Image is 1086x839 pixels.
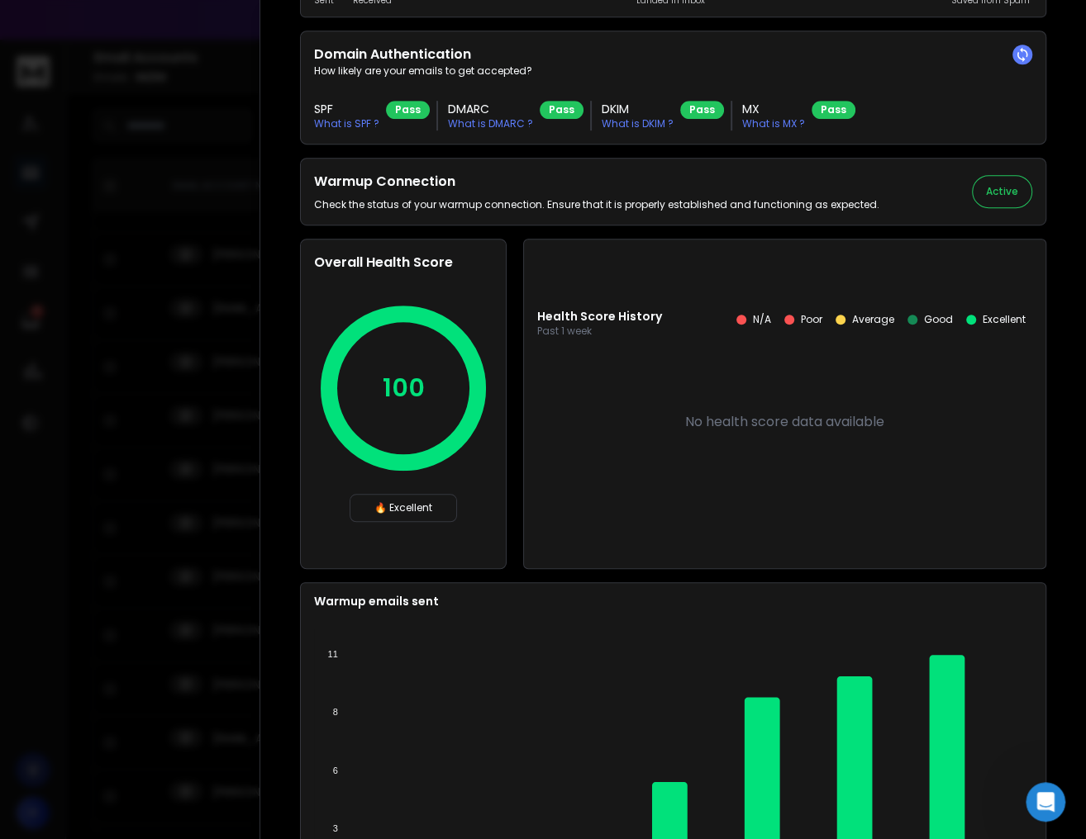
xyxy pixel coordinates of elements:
div: Hey [PERSON_NAME],Thanks for your feedback - it really means a lot :)As for warmups - yes we have... [13,419,271,682]
div: No health score data available [524,399,1046,568]
p: What is SPF ? [314,117,379,130]
button: go back [11,7,42,38]
img: Profile image for Box [47,9,74,36]
tspan: 8 [333,707,338,717]
h2: Domain Authentication [314,45,1032,64]
div: Pass [680,101,724,119]
div: Pass [540,101,583,119]
p: Good [924,313,953,326]
p: What is DMARC ? [448,117,533,130]
button: Emoji picker [26,541,39,554]
p: Past 1 week [537,325,662,338]
h2: Warmup Connection [314,172,879,192]
div: Pass [386,101,430,119]
p: Poor [801,313,822,326]
p: Excellent [983,313,1026,326]
button: Upload attachment [79,541,92,554]
button: Active [972,175,1032,208]
iframe: Intercom live chat [1026,782,1065,822]
p: Warmup emails sent [314,593,1032,609]
h3: SPF [314,101,379,117]
button: Home [288,7,320,38]
p: Health Score History [537,308,662,325]
p: Check the status of your warmup connection. Ensure that it is properly established and functionin... [314,198,879,211]
tspan: 3 [333,823,338,833]
div: Rohan says… [13,419,317,718]
div: 🔥 Excellent [350,494,457,522]
p: 100 [383,373,425,403]
div: Hey [PERSON_NAME], Thanks for your feedback - it really means a lot :) As for warmups - yes we ha... [26,429,258,672]
p: N/A [753,313,771,326]
h3: DMARC [448,101,533,117]
p: How likely are your emails to get accepted? [314,64,1032,78]
p: What is DKIM ? [602,117,674,130]
p: Average [852,313,894,326]
button: Send a message… [283,534,310,561]
h3: MX [742,101,805,117]
h3: DKIM [602,101,674,117]
div: Pass [812,101,855,119]
p: What is MX ? [742,117,805,130]
tspan: 11 [328,649,338,659]
h1: Box [80,16,104,28]
button: Gif picker [52,541,65,554]
h2: Overall Health Score [314,253,493,273]
tspan: 6 [333,765,338,775]
textarea: Message… [14,506,317,534]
